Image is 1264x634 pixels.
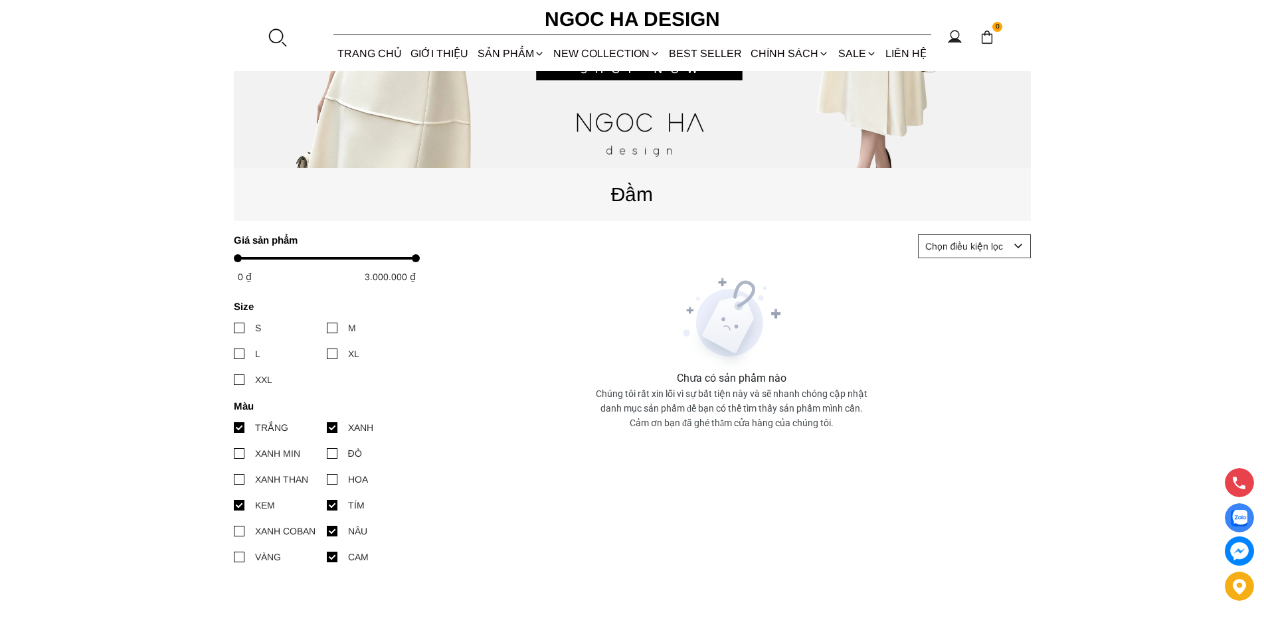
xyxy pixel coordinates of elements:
div: Chính sách [747,36,834,71]
span: 3.000.000 ₫ [365,272,416,282]
img: empty-product [679,264,785,370]
a: Ngoc Ha Design [533,3,732,35]
div: S [255,321,261,335]
div: NÂU [348,524,367,538]
p: Đầm [234,179,1031,210]
div: XANH THAN [255,472,308,487]
a: TRANG CHỦ [333,36,406,71]
a: BEST SELLER [665,36,747,71]
div: XXL [255,372,272,387]
a: GIỚI THIỆU [406,36,473,71]
span: 0 [992,22,1003,33]
h4: Màu [234,400,411,412]
div: L [255,347,260,361]
div: TÍM [348,498,365,513]
div: SẢN PHẨM [473,36,549,71]
h4: Size [234,301,411,312]
a: Display image [1225,503,1254,532]
div: TRẮNG [255,420,288,435]
div: XANH MIN [255,446,300,461]
div: XANH [348,420,373,435]
p: Chúng tôi rất xin lỗi vì sự bất tiện này và sẽ nhanh chóng cập nhật danh mục sản phẩm để bạn có t... [590,386,873,430]
img: Display image [1231,510,1247,526]
a: SALE [834,36,881,71]
div: ĐỎ [348,446,362,461]
a: LIÊN HỆ [881,36,931,71]
div: Chưa có sản phẩm nào [677,370,786,386]
a: messenger [1225,536,1254,566]
div: M [348,321,356,335]
div: XANH COBAN [255,524,316,538]
a: NEW COLLECTION [549,36,664,71]
div: KEM [255,498,275,513]
div: CAM [348,550,369,564]
img: img-CART-ICON-ksit0nf1 [980,30,994,44]
span: 0 ₫ [238,272,252,282]
h4: Giá sản phẩm [234,234,411,246]
div: VÀNG [255,550,281,564]
div: HOA [348,472,368,487]
div: XL [348,347,359,361]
